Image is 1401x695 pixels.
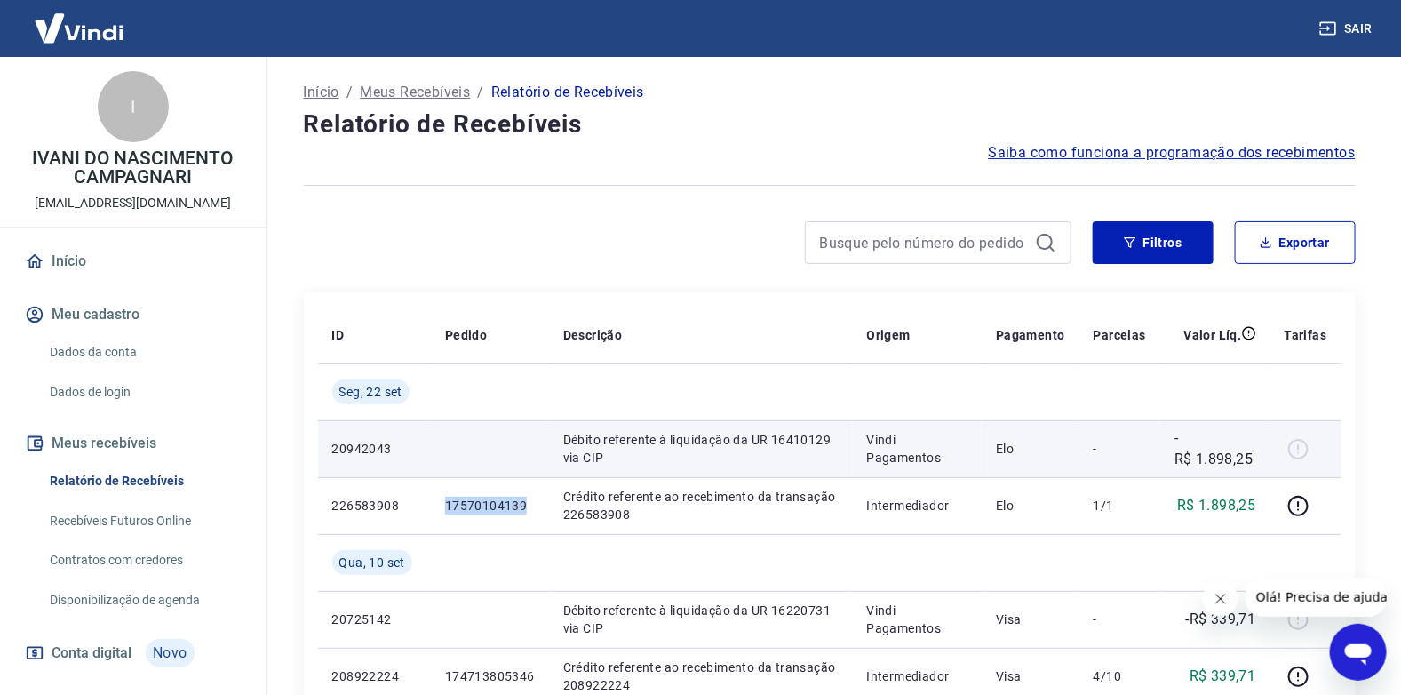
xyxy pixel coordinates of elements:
[1094,497,1146,515] p: 1/1
[867,326,911,344] p: Origem
[1330,624,1387,681] iframe: Botão para abrir a janela de mensagens
[1093,221,1214,264] button: Filtros
[304,82,339,103] a: Início
[563,488,839,523] p: Crédito referente ao recebimento da transação 226583908
[1094,611,1146,628] p: -
[21,295,244,334] button: Meu cadastro
[1235,221,1356,264] button: Exportar
[563,326,623,344] p: Descrição
[339,554,405,571] span: Qua, 10 set
[867,431,968,467] p: Vindi Pagamentos
[996,497,1065,515] p: Elo
[339,383,402,401] span: Seg, 22 set
[332,667,417,685] p: 208922224
[332,440,417,458] p: 20942043
[146,639,195,667] span: Novo
[820,229,1028,256] input: Busque pelo número do pedido
[1094,326,1146,344] p: Parcelas
[1174,427,1256,470] p: -R$ 1.898,25
[989,142,1356,164] a: Saiba como funciona a programação dos recebimentos
[996,667,1065,685] p: Visa
[867,602,968,637] p: Vindi Pagamentos
[43,582,244,619] a: Disponibilização de agenda
[1246,578,1387,617] iframe: Mensagem da empresa
[43,374,244,411] a: Dados de login
[867,667,968,685] p: Intermediador
[445,667,535,685] p: 174713805346
[21,424,244,463] button: Meus recebíveis
[1094,440,1146,458] p: -
[1094,667,1146,685] p: 4/10
[43,503,244,539] a: Recebíveis Futuros Online
[1184,326,1242,344] p: Valor Líq.
[21,632,244,675] a: Conta digitalNovo
[996,326,1065,344] p: Pagamento
[1203,581,1238,617] iframe: Fechar mensagem
[21,242,244,281] a: Início
[1190,666,1256,687] p: R$ 339,71
[332,611,417,628] p: 20725142
[52,641,131,666] span: Conta digital
[332,497,417,515] p: 226583908
[445,497,535,515] p: 17570104139
[996,611,1065,628] p: Visa
[563,602,839,637] p: Débito referente à liquidação da UR 16220731 via CIP
[563,659,839,694] p: Crédito referente ao recebimento da transação 208922224
[11,12,149,27] span: Olá! Precisa de ajuda?
[14,149,251,187] p: IVANI DO NASCIMENTO CAMPAGNARI
[563,431,839,467] p: Débito referente à liquidação da UR 16410129 via CIP
[491,82,644,103] p: Relatório de Recebíveis
[1316,12,1380,45] button: Sair
[477,82,483,103] p: /
[43,334,244,371] a: Dados da conta
[304,107,1356,142] h4: Relatório de Recebíveis
[360,82,470,103] a: Meus Recebíveis
[21,1,137,55] img: Vindi
[1186,609,1256,630] p: -R$ 339,71
[1177,495,1255,516] p: R$ 1.898,25
[346,82,353,103] p: /
[35,194,231,212] p: [EMAIL_ADDRESS][DOMAIN_NAME]
[867,497,968,515] p: Intermediador
[332,326,345,344] p: ID
[1285,326,1327,344] p: Tarifas
[43,463,244,499] a: Relatório de Recebíveis
[43,542,244,579] a: Contratos com credores
[98,71,169,142] div: I
[996,440,1065,458] p: Elo
[445,326,487,344] p: Pedido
